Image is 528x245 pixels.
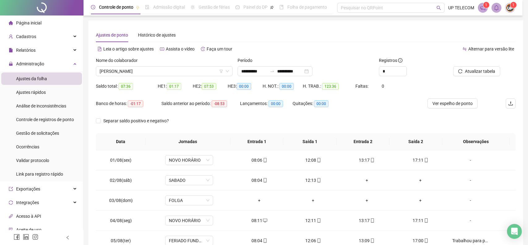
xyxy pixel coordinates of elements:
div: HE 1: [158,83,193,90]
th: Data [96,133,145,150]
div: 12:06 [291,237,335,244]
span: export [9,187,13,191]
span: Acesso à API [16,214,41,219]
span: 1 [485,3,487,7]
span: mobile [316,218,321,223]
span: 01/08(sex) [110,158,131,163]
span: NOVO HORÁRIO [169,155,209,165]
span: pushpin [136,6,140,9]
span: Integrações [16,200,39,205]
span: Admissão digital [153,5,185,10]
th: Jornadas [145,133,231,150]
span: mobile [370,218,375,223]
span: mobile [262,238,267,243]
span: mobile [423,158,428,162]
div: 08:11 [238,217,281,224]
div: + [399,177,443,184]
button: Atualizar tabela [453,66,500,76]
span: Ajustes da folha [16,76,47,81]
span: lock [9,62,13,66]
span: Observações [447,138,505,145]
span: facebook [14,234,20,240]
span: Alternar para versão lite [468,46,514,51]
span: Ajustes de ponto [96,33,128,37]
span: left [66,235,70,240]
div: H. NOT.: [263,83,303,90]
span: home [9,21,13,25]
span: search [436,6,441,10]
span: mobile [316,178,321,182]
span: history [201,47,205,51]
span: -08:53 [212,100,227,107]
div: - [452,177,489,184]
div: 13:09 [345,237,389,244]
label: Nome do colaborador [96,57,142,64]
span: 03/08(dom) [109,198,133,203]
div: Lançamentos: [240,100,293,107]
div: 08:06 [238,157,281,164]
div: HE 2: [193,83,228,90]
span: book [279,5,284,9]
span: mobile [370,158,375,162]
span: Registros [379,57,402,64]
span: pushpin [270,6,274,9]
div: + [291,197,335,204]
span: sun [191,5,195,9]
span: Painel do DP [243,5,268,10]
div: - [452,197,489,204]
span: mobile [370,238,375,243]
span: Histórico de ajustes [138,33,176,37]
span: UP TELECOM [448,4,474,11]
div: 17:00 [399,237,443,244]
span: Faltas: [355,84,369,89]
span: Controle de registros de ponto [16,117,74,122]
span: sync [9,200,13,205]
div: 12:13 [291,177,335,184]
div: Banco de horas: [96,100,161,107]
div: Saldo total: [96,83,158,90]
span: Gestão de férias [199,5,230,10]
span: down [225,69,229,73]
span: Relatórios [16,48,36,53]
span: Ver espelho de ponto [432,100,473,107]
span: Separar saldo positivo e negativo? [101,117,171,124]
span: 00:00 [314,100,328,107]
span: api [9,214,13,218]
img: 3892 [505,3,515,12]
span: info-circle [398,58,402,63]
span: 01:17 [167,83,181,90]
div: + [238,197,281,204]
span: Assista o vídeo [166,46,195,51]
span: instagram [32,234,38,240]
button: Ver espelho de ponto [427,98,478,108]
span: audit [9,228,13,232]
span: swap [462,47,467,51]
div: 13:17 [345,157,389,164]
span: reload [458,69,462,73]
span: 02/08(sáb) [110,178,132,183]
span: Cadastros [16,34,36,39]
span: SABADO [169,176,209,185]
span: bell [494,5,499,11]
span: Ajustes rápidos [16,90,46,95]
span: 00:00 [279,83,294,90]
span: filter [219,69,223,73]
span: file-done [145,5,149,9]
span: 00:00 [237,83,251,90]
span: 04/08(seg) [110,218,132,223]
div: - [452,157,489,164]
label: Período [238,57,256,64]
span: notification [480,5,486,11]
span: 05/08(ter) [111,238,131,243]
span: Leia o artigo sobre ajustes [103,46,154,51]
div: 08:04 [238,177,281,184]
span: 07:53 [202,83,216,90]
span: Atualizar tabela [465,68,495,75]
span: 0 [382,84,384,89]
div: 17:11 [399,217,443,224]
span: Validar protocolo [16,158,49,163]
span: 00:00 [268,100,283,107]
div: 12:11 [291,217,335,224]
span: user-add [9,34,13,39]
div: Saldo anterior ao período: [161,100,240,107]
